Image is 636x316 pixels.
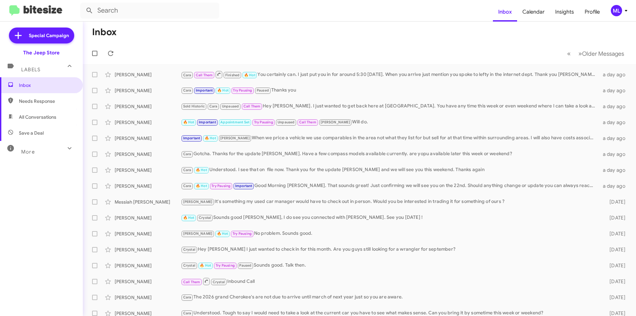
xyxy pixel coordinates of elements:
[183,295,191,299] span: Cara
[29,32,69,39] span: Special Campaign
[217,231,228,236] span: 🔥 Hot
[115,294,181,301] div: [PERSON_NAME]
[21,67,40,73] span: Labels
[233,231,252,236] span: Try Pausing
[243,104,261,108] span: Call Them
[220,120,249,124] span: Appointment Set
[493,2,517,22] a: Inbox
[115,119,181,126] div: [PERSON_NAME]
[181,166,599,174] div: Understood. I see that on file now. Thank you for the update [PERSON_NAME] and we will see you th...
[217,88,229,93] span: 🔥 Hot
[599,71,631,78] div: a day ago
[183,88,191,93] span: Cara
[19,114,56,120] span: All Conversations
[115,262,181,269] div: [PERSON_NAME]
[599,246,631,253] div: [DATE]
[199,120,216,124] span: Important
[183,184,191,188] span: Cara
[257,88,269,93] span: Paused
[19,130,44,136] span: Save a Deal
[115,71,181,78] div: [PERSON_NAME]
[563,47,575,60] button: Previous
[181,262,599,269] div: Sounds good. Talk then.
[115,230,181,237] div: [PERSON_NAME]
[21,149,35,155] span: More
[199,216,211,220] span: Crystal
[605,5,629,16] button: ML
[181,70,599,79] div: You certainly can. I just put you in for around 5:30 [DATE]. When you arrive just mention you spo...
[115,135,181,142] div: [PERSON_NAME]
[517,2,550,22] a: Calendar
[181,102,599,110] div: Hey [PERSON_NAME]. I just wanted to get back here at [GEOGRAPHIC_DATA]. You have any time this we...
[115,215,181,221] div: [PERSON_NAME]
[222,104,239,108] span: Unpaused
[115,151,181,158] div: [PERSON_NAME]
[115,246,181,253] div: [PERSON_NAME]
[183,120,194,124] span: 🔥 Hot
[115,278,181,285] div: [PERSON_NAME]
[211,184,231,188] span: Try Pausing
[181,277,599,285] div: Inbound Call
[599,262,631,269] div: [DATE]
[80,3,219,19] input: Search
[254,120,273,124] span: Try Pausing
[196,168,207,172] span: 🔥 Hot
[578,49,582,58] span: »
[599,119,631,126] div: a day ago
[23,49,60,56] div: The Jeep Store
[213,280,225,284] span: Crystal
[9,28,74,43] a: Special Campaign
[599,183,631,189] div: a day ago
[611,5,622,16] div: ML
[183,73,191,77] span: Cara
[599,230,631,237] div: [DATE]
[183,263,195,268] span: Crystal
[550,2,579,22] a: Insights
[216,263,235,268] span: Try Pausing
[244,73,255,77] span: 🔥 Hot
[19,82,75,89] span: Inbox
[181,246,599,253] div: Hey [PERSON_NAME] I just wanted to check in for this month. Are you guys still looking for a wran...
[183,216,194,220] span: 🔥 Hot
[579,2,605,22] span: Profile
[321,120,350,124] span: [PERSON_NAME]
[181,182,599,190] div: Good Morning [PERSON_NAME]. That sounds great! Just confirming we will see you on the 22nd. Shoul...
[599,199,631,205] div: [DATE]
[183,280,200,284] span: Call Them
[115,167,181,173] div: [PERSON_NAME]
[183,247,195,252] span: Crystal
[567,49,571,58] span: «
[299,120,316,124] span: Call Them
[209,104,218,108] span: Cara
[239,263,251,268] span: Paused
[599,215,631,221] div: [DATE]
[115,103,181,110] div: [PERSON_NAME]
[183,200,213,204] span: [PERSON_NAME]
[599,167,631,173] div: a day ago
[181,198,599,206] div: It's something my used car manager would have to check out in person. Would you be interested in ...
[563,47,628,60] nav: Page navigation example
[599,294,631,301] div: [DATE]
[599,151,631,158] div: a day ago
[19,98,75,104] span: Needs Response
[115,183,181,189] div: [PERSON_NAME]
[92,27,117,37] h1: Inbox
[599,278,631,285] div: [DATE]
[196,88,213,93] span: Important
[233,88,252,93] span: Try Pausing
[183,136,200,140] span: Important
[115,199,181,205] div: Messiah [PERSON_NAME]
[196,184,207,188] span: 🔥 Hot
[181,230,599,237] div: No problem. Sounds good.
[181,134,599,142] div: When we price a vehicle we use comparables in the area not what they list for but sell for at tha...
[225,73,240,77] span: Finished
[235,184,252,188] span: Important
[181,293,599,301] div: The 2026 grand Cherokee's are not due to arrive until march of next year just so you are aware.
[183,104,205,108] span: Sold Historic
[599,87,631,94] div: a day ago
[278,120,295,124] span: Unpaused
[183,231,213,236] span: [PERSON_NAME]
